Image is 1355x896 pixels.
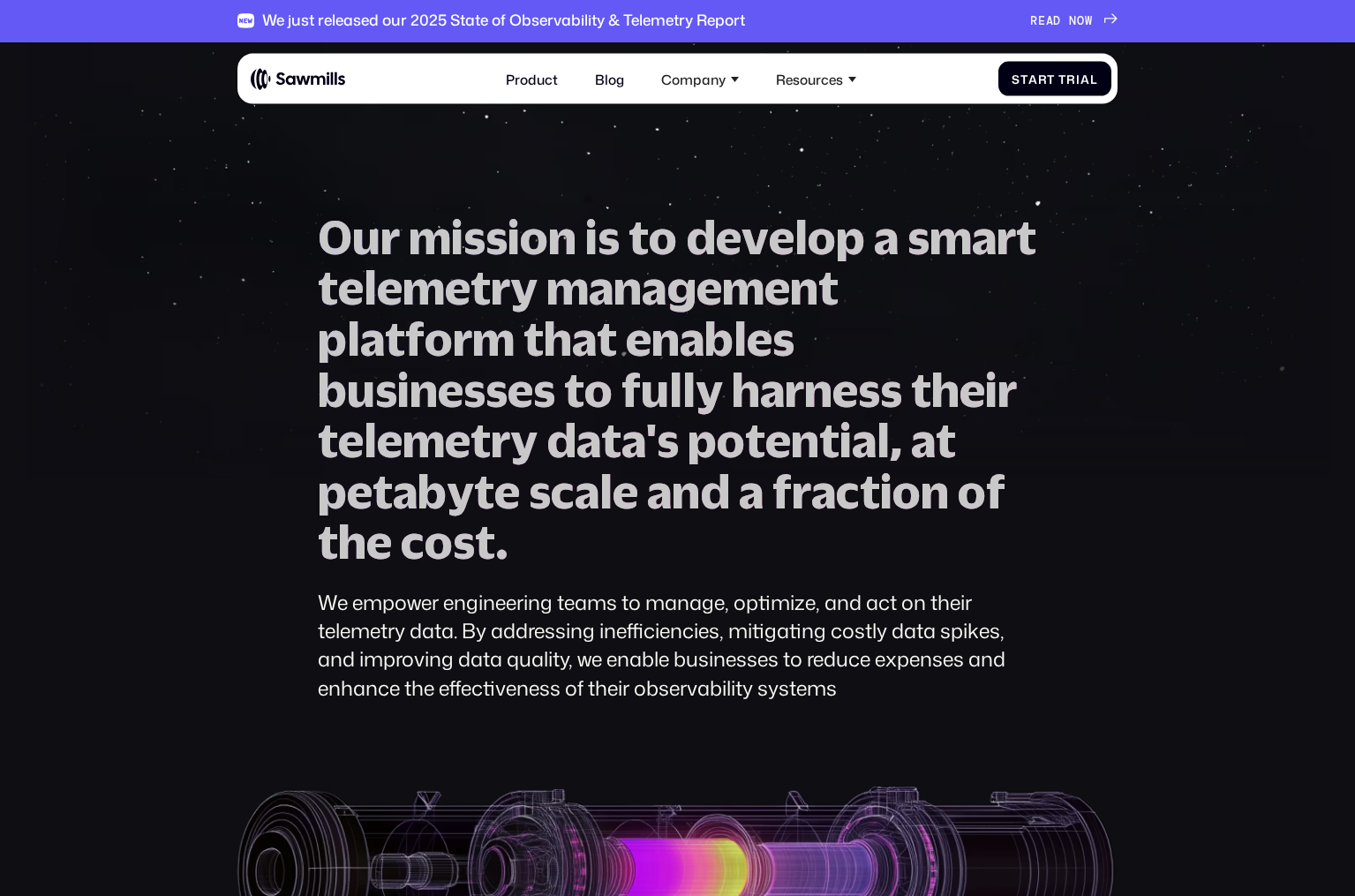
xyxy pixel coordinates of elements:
[472,313,515,365] span: m
[704,313,734,365] span: b
[401,516,425,568] span: c
[546,415,576,466] span: d
[575,466,599,517] span: a
[551,466,575,517] span: c
[529,466,551,517] span: s
[657,415,679,466] span: s
[958,466,986,517] span: o
[614,262,642,313] span: n
[364,262,377,313] span: l
[791,415,819,466] span: n
[318,588,1037,702] div: We empower engineering teams to manage, optimize, and act on their telemetry data. By addressing ...
[1053,14,1061,28] span: D
[629,212,649,263] span: t
[766,61,867,97] div: Resources
[601,415,621,466] span: t
[804,365,832,416] span: n
[318,262,338,313] span: t
[447,466,474,517] span: y
[772,466,792,517] span: f
[572,313,597,365] span: a
[589,262,614,313] span: a
[318,365,347,416] span: b
[584,61,634,97] a: Blog
[318,212,352,263] span: O
[338,415,364,466] span: e
[347,466,373,517] span: e
[776,71,843,87] div: Resources
[808,212,836,263] span: o
[839,415,852,466] span: i
[347,313,360,365] span: l
[425,516,453,568] span: o
[651,61,749,97] div: Company
[832,365,858,416] span: e
[585,212,598,263] span: i
[453,313,472,365] span: r
[491,262,510,313] span: r
[874,212,899,263] span: a
[1020,72,1028,86] span: t
[696,365,723,416] span: y
[1012,72,1020,86] span: S
[508,365,533,416] span: e
[860,466,880,517] span: t
[986,466,1005,517] span: f
[338,516,366,568] span: h
[613,466,638,517] span: e
[1046,14,1054,28] span: A
[1038,72,1048,86] span: r
[621,365,641,416] span: f
[666,262,696,313] span: g
[548,212,576,263] span: n
[669,365,682,416] span: l
[486,212,508,263] span: s
[445,415,470,466] span: e
[790,262,818,313] span: n
[262,11,745,30] div: We just released our 2025 State of Observability & Telemetry Report
[1016,212,1036,263] span: t
[772,313,794,365] span: s
[852,415,877,466] span: a
[760,365,785,416] span: a
[672,466,700,517] span: n
[533,365,555,416] span: s
[647,466,672,517] span: a
[520,212,548,263] span: o
[403,415,445,466] span: m
[510,262,538,313] span: y
[347,365,375,416] span: u
[463,212,486,263] span: s
[734,313,747,365] span: l
[410,365,438,416] span: n
[785,365,804,416] span: r
[470,262,491,313] span: t
[475,516,495,568] span: t
[380,212,400,263] span: r
[739,466,764,517] span: a
[764,262,790,313] span: e
[931,365,960,416] span: h
[564,365,584,416] span: t
[597,313,617,365] span: t
[649,212,677,263] span: o
[716,212,741,263] span: e
[360,313,385,365] span: a
[858,365,880,416] span: s
[1030,14,1038,28] span: R
[717,415,745,466] span: o
[491,415,510,466] span: r
[1058,72,1066,86] span: T
[494,466,520,517] span: e
[366,516,392,568] span: e
[463,365,486,416] span: s
[646,415,657,466] span: '
[546,262,589,313] span: m
[794,212,808,263] span: l
[318,313,347,365] span: p
[405,313,425,365] span: f
[686,212,716,263] span: d
[584,365,613,416] span: o
[877,415,890,466] span: l
[495,61,568,97] a: Product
